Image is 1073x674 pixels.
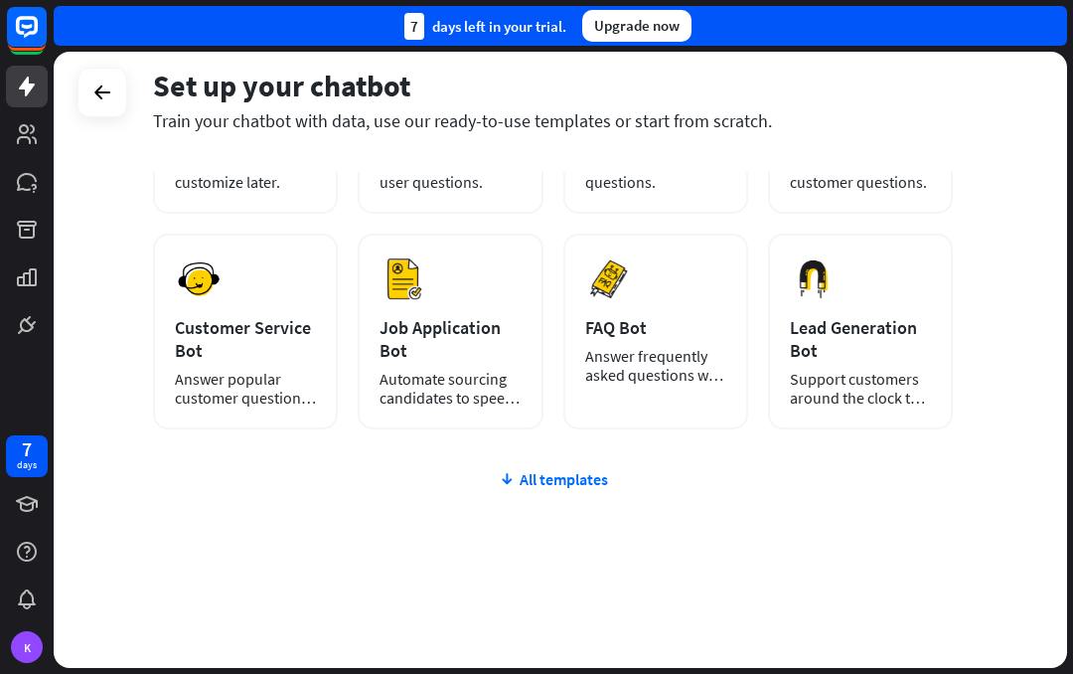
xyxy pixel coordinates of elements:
div: Answer frequently asked questions with a chatbot and save your time. [585,347,726,385]
div: All templates [153,469,953,489]
div: Answer popular customer questions 24/7. [175,370,316,408]
div: K [11,631,43,663]
div: Customer Service Bot [175,316,316,362]
div: FAQ Bot [585,316,726,339]
div: Job Application Bot [380,316,521,362]
div: Set up your chatbot [153,67,953,104]
div: days [17,458,37,472]
div: Support customers around the clock to boost sales. [790,370,931,408]
div: days left in your trial. [404,13,566,40]
div: Upgrade now [582,10,691,42]
div: 7 [22,440,32,458]
div: Train your chatbot with data, use our ready-to-use templates or start from scratch. [153,109,953,132]
div: Lead Generation Bot [790,316,931,362]
a: 7 days [6,435,48,477]
div: Automate sourcing candidates to speed up your hiring process. [380,370,521,408]
div: 7 [404,13,424,40]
